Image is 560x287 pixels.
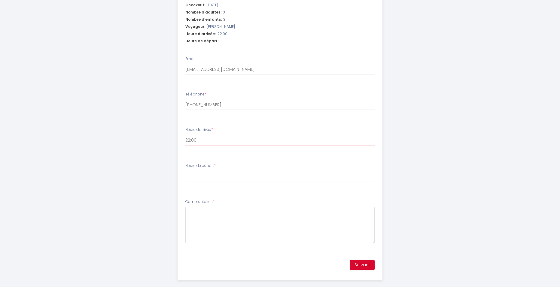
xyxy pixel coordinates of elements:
span: 3 [223,10,225,15]
span: 3 [223,17,225,23]
span: 22:00 [217,31,227,37]
span: [PERSON_NAME] [207,24,235,30]
label: Téléphone [185,92,206,97]
span: Nombre d'adultes: [185,10,221,15]
span: [DATE] [207,2,218,8]
span: - [220,38,222,44]
label: Heure de départ [185,163,216,169]
label: Commentaires [185,199,215,205]
label: Email [185,56,195,62]
label: Heure d'arrivée [185,127,213,133]
span: Voyageur: [185,24,205,30]
span: Nombre d'enfants: [185,17,222,23]
span: Checkout: [185,2,205,8]
span: Heure d'arrivée: [185,31,216,37]
span: Heure de départ: [185,38,218,44]
button: Suivant [350,260,375,270]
